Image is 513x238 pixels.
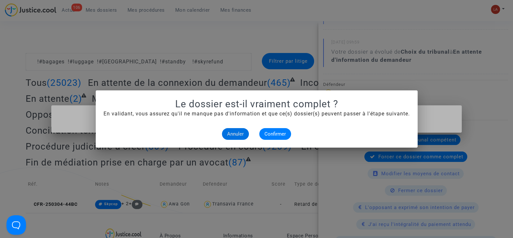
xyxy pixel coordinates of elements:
[6,215,26,235] iframe: Help Scout Beacon - Open
[104,98,410,110] h1: Le dossier est-il vraiment complet ?
[104,111,410,117] span: En validant, vous assurez qu'il ne manque pas d'information et que ce(s) dossier(s) peuvent passe...
[222,128,249,140] button: Annuler
[227,131,244,137] span: Annuler
[264,131,286,137] span: Confirmer
[259,128,291,140] button: Confirmer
